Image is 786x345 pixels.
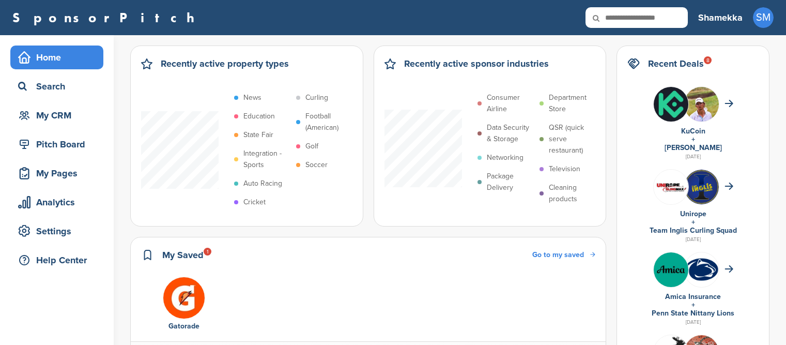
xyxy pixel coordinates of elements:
[532,250,584,259] span: Go to my saved
[10,248,103,272] a: Help Center
[145,277,223,333] div: 1 of 1
[654,252,688,287] img: Trgrqf8g 400x400
[243,197,266,208] p: Cricket
[150,277,218,333] a: Uaqc9ec6 400x400 Gatorade
[691,301,695,309] a: +
[10,190,103,214] a: Analytics
[12,11,201,24] a: SponsorPitch
[487,92,534,115] p: Consumer Airline
[243,111,275,122] p: Education
[549,182,596,205] p: Cleaning products
[10,132,103,156] a: Pitch Board
[305,92,328,103] p: Curling
[650,226,737,235] a: Team Inglis Curling Squad
[691,135,695,144] a: +
[16,135,103,154] div: Pitch Board
[305,111,353,133] p: Football (American)
[16,48,103,67] div: Home
[243,148,291,171] p: Integration - Sports
[243,92,261,103] p: News
[627,152,759,161] div: [DATE]
[704,56,712,64] div: 8
[10,46,103,69] a: Home
[16,222,103,241] div: Settings
[681,127,705,136] a: KuCoin
[654,87,688,122] img: jmj71fb 400x400
[654,170,688,204] img: 308633180 592082202703760 345377490651361792 n
[10,219,103,243] a: Settings
[627,235,759,244] div: [DATE]
[698,6,743,29] a: Shamekka
[305,141,318,152] p: Golf
[698,10,743,25] h3: Shamekka
[161,56,289,71] h2: Recently active property types
[684,170,719,204] img: Iga3kywp 400x400
[648,56,704,71] h2: Recent Deals
[549,92,596,115] p: Department Store
[243,129,273,141] p: State Fair
[684,87,719,136] img: Open uri20141112 64162 1m4tozd?1415806781
[204,248,211,256] div: 1
[549,163,580,175] p: Television
[150,321,218,332] div: Gatorade
[404,56,549,71] h2: Recently active sponsor industries
[549,122,596,156] p: QSR (quick serve restaurant)
[487,171,534,193] p: Package Delivery
[16,164,103,183] div: My Pages
[652,309,734,318] a: Penn State Nittany Lions
[16,77,103,96] div: Search
[16,193,103,212] div: Analytics
[163,277,205,319] img: Uaqc9ec6 400x400
[10,74,103,98] a: Search
[532,249,595,261] a: Go to my saved
[665,292,721,301] a: Amica Insurance
[680,209,706,218] a: Unirope
[665,143,722,152] a: [PERSON_NAME]
[627,318,759,327] div: [DATE]
[162,248,204,262] h2: My Saved
[10,161,103,185] a: My Pages
[684,258,719,282] img: 170px penn state nittany lions logo.svg
[691,218,695,227] a: +
[243,178,282,189] p: Auto Racing
[16,251,103,269] div: Help Center
[487,152,523,163] p: Networking
[487,122,534,145] p: Data Security & Storage
[753,7,774,28] span: SM
[10,103,103,127] a: My CRM
[16,106,103,125] div: My CRM
[305,159,328,171] p: Soccer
